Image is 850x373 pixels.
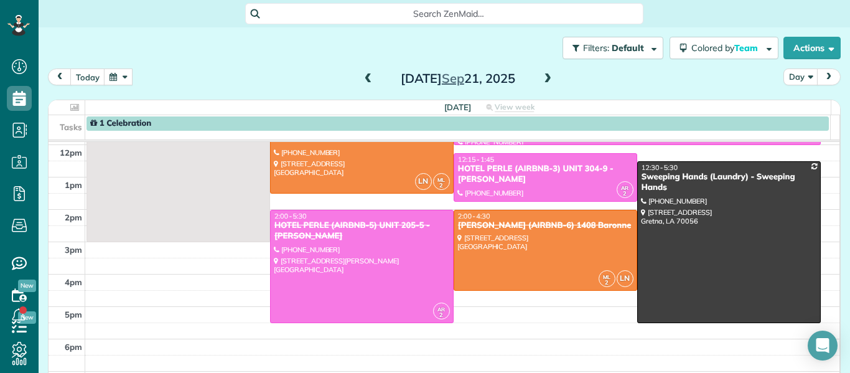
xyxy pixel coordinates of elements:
[495,102,535,112] span: View week
[444,102,471,112] span: [DATE]
[599,277,615,289] small: 2
[556,37,663,59] a: Filters: Default
[457,164,633,185] div: HOTEL PERLE (AIRBNB-3) UNIT 304-9 - [PERSON_NAME]
[65,212,82,222] span: 2pm
[783,68,818,85] button: Day
[442,70,464,86] span: Sep
[603,273,610,280] span: ML
[434,180,449,192] small: 2
[563,37,663,59] button: Filters: Default
[65,342,82,352] span: 6pm
[415,173,432,190] span: LN
[437,306,445,313] span: AR
[70,68,105,85] button: today
[617,188,633,200] small: 2
[65,245,82,255] span: 3pm
[48,68,72,85] button: prev
[612,42,645,54] span: Default
[670,37,778,59] button: Colored byTeam
[808,331,838,361] div: Open Intercom Messenger
[18,280,36,292] span: New
[90,118,151,128] span: 1 Celebration
[458,212,490,220] span: 2:00 - 4:30
[274,220,450,242] div: HOTEL PERLE (AIRBNB-5) UNIT 205-5 - [PERSON_NAME]
[734,42,760,54] span: Team
[437,176,445,183] span: ML
[783,37,841,59] button: Actions
[583,42,609,54] span: Filters:
[434,309,449,321] small: 2
[457,220,633,231] div: [PERSON_NAME] (AIRBNB-6) 1408 Baronne
[691,42,762,54] span: Colored by
[65,180,82,190] span: 1pm
[817,68,841,85] button: next
[60,148,82,158] span: 12pm
[458,155,494,164] span: 12:15 - 1:45
[621,184,628,191] span: AR
[617,270,633,287] span: LN
[641,172,817,193] div: Sweeping Hands (Laundry) - Sweeping Hands
[274,212,307,220] span: 2:00 - 5:30
[65,309,82,319] span: 5pm
[65,277,82,287] span: 4pm
[380,72,536,85] h2: [DATE] 21, 2025
[642,163,678,172] span: 12:30 - 5:30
